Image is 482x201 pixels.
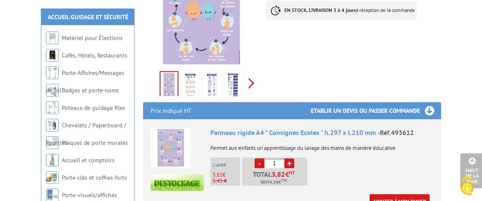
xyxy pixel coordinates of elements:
[247,76,255,90] span: Next
[183,73,198,99] img: 493712_panneau_rigide_a4_consignes_securite_colleges_lycees.jpg
[46,119,59,132] img: Chevalets / Paperboard / Pupitres
[261,179,287,186] span: Soit €
[204,73,219,99] img: 494012_panneau_rigide_a4_consignes_commerces.jpg
[284,158,294,168] a: +
[210,139,433,151] p: Permet aux enfants un apprentissage du lavage des mains de manière éducative
[311,102,441,119] h3: Etablir un devis ou passer commande
[270,179,278,186] span: 4,58
[281,178,287,183] sup: TTC
[62,139,128,146] a: Plaques de porte murales
[62,156,115,164] a: Accueil et comptoirs
[212,162,240,168] p: L'unité
[255,158,264,168] a: -
[151,102,191,119] p: Prix indiqué HT
[285,171,289,178] span: €
[284,7,356,13] strong: EN STOCK, LIVRAISON 3 à 4 jours
[244,171,307,186] p: Total
[46,32,59,44] img: Matériel pour Élections
[62,174,127,181] a: Porte-clés et coffres-forts
[46,69,124,94] a: Porte-Affiches/Messages de sol
[46,171,59,184] img: Porte-clés et coffres-forts
[151,128,191,168] img: Panneau rigide A4
[46,154,59,167] img: Accueil et comptoirs
[62,86,119,94] a: Badges et porte-noms
[289,170,295,176] sup: HT
[46,121,126,146] a: Chevalets / Paperboard / Pupitres
[266,1,417,20] p: à réception de la commande
[46,101,59,114] img: Poteaux de guidage files
[46,49,59,62] img: Cafés, Hôtels, Restaurants
[272,171,285,178] span: 3,82
[212,172,240,178] p: €
[62,34,123,42] a: Matériel pour Élections
[452,172,482,201] button: Cookies (fenêtre modale)
[48,13,128,21] a: Accueil Guidage et Sécurité
[62,104,125,112] a: Poteaux de guidage files
[212,178,240,184] p: 5,45 €
[210,128,433,138] div: Panneau rigide A4 " Consignes Ecoles " h.297 x l.210 mm -
[151,174,204,191] img: destockage
[225,73,241,99] img: 493912_panneau_rigide_a4_consignes_entreprises.jpg
[212,171,223,178] span: 3,82
[456,175,478,197] img: Cookies (fenêtre modale)
[46,66,59,79] img: Porte-Affiches/Messages de sol
[62,52,127,59] a: Cafés, Hôtels, Restaurants
[161,72,178,98] img: 493612_panneau_rigide_a4_consignes_securite_ecoles.jpg
[380,128,414,137] span: Réf.493612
